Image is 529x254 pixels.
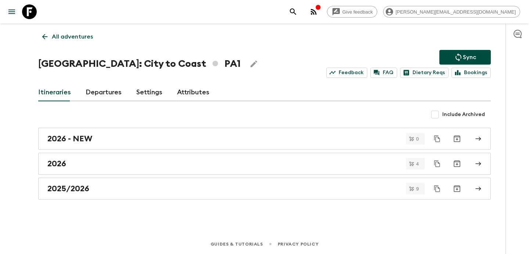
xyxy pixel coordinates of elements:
span: [PERSON_NAME][EMAIL_ADDRESS][DOMAIN_NAME] [392,9,520,15]
p: All adventures [52,32,93,41]
button: Archive [450,131,464,146]
a: Feedback [326,68,367,78]
a: Bookings [451,68,491,78]
h1: [GEOGRAPHIC_DATA]: City to Coast PA1 [38,57,241,71]
button: Sync adventure departures to the booking engine [439,50,491,65]
h2: 2025/2026 [47,184,89,193]
span: Give feedback [338,9,377,15]
span: Include Archived [442,111,485,118]
a: All adventures [38,29,97,44]
a: 2026 - NEW [38,128,491,150]
span: 4 [412,162,423,166]
a: 2026 [38,153,491,175]
h2: 2026 [47,159,66,168]
a: FAQ [370,68,397,78]
h2: 2026 - NEW [47,134,92,144]
button: Duplicate [431,157,444,170]
button: Duplicate [431,132,444,145]
a: Itineraries [38,84,71,101]
a: Settings [136,84,162,101]
a: Guides & Tutorials [210,240,263,248]
a: Attributes [177,84,209,101]
div: [PERSON_NAME][EMAIL_ADDRESS][DOMAIN_NAME] [383,6,520,18]
button: Archive [450,156,464,171]
a: Privacy Policy [278,240,319,248]
button: Duplicate [431,182,444,195]
button: Archive [450,181,464,196]
span: 0 [412,137,423,141]
button: Edit Adventure Title [246,57,261,71]
a: 2025/2026 [38,178,491,200]
a: Departures [86,84,122,101]
button: menu [4,4,19,19]
p: Sync [463,53,476,62]
a: Dietary Reqs [400,68,449,78]
a: Give feedback [327,6,377,18]
span: 9 [412,186,423,191]
button: search adventures [286,4,301,19]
